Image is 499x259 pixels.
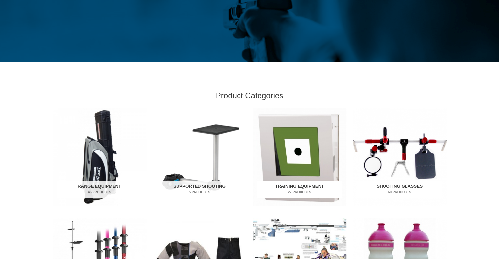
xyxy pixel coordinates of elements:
[53,108,146,206] img: Range Equipment
[153,108,246,206] a: Visit product category Supported Shooting
[53,90,447,101] h2: Product Categories
[357,181,442,198] h2: Shooting Glasses
[157,181,242,198] h2: Supported Shooting
[353,108,447,206] a: Visit product category Shooting Glasses
[257,190,342,194] mark: 27 Products
[57,190,142,194] mark: 46 Products
[257,181,342,198] h2: Training Equipment
[153,108,246,206] img: Supported Shooting
[53,108,146,206] a: Visit product category Range Equipment
[353,108,447,206] img: Shooting Glasses
[253,108,346,206] img: Training Equipment
[253,108,346,206] a: Visit product category Training Equipment
[57,181,142,198] h2: Range Equipment
[157,190,242,194] mark: 5 Products
[357,190,442,194] mark: 60 Products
